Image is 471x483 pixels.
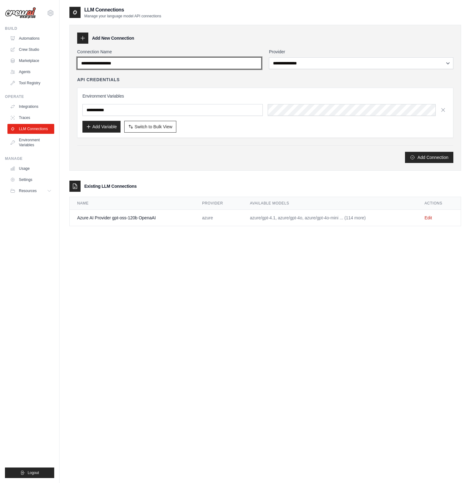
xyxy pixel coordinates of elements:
[82,93,448,99] h3: Environment Variables
[7,135,54,150] a: Environment Variables
[70,210,195,226] td: Azure AI Provider gpt-oss-120b OpenaAI
[7,33,54,43] a: Automations
[7,67,54,77] a: Agents
[7,113,54,123] a: Traces
[82,121,121,133] button: Add Variable
[7,78,54,88] a: Tool Registry
[7,124,54,134] a: LLM Connections
[77,49,262,55] label: Connection Name
[5,468,54,478] button: Logout
[425,215,432,220] a: Edit
[7,175,54,185] a: Settings
[28,470,39,475] span: Logout
[134,124,172,130] span: Switch to Bulk View
[124,121,176,133] button: Switch to Bulk View
[84,6,161,14] h2: LLM Connections
[405,152,453,163] button: Add Connection
[92,35,134,41] h3: Add New Connection
[7,186,54,196] button: Resources
[5,94,54,99] div: Operate
[19,188,37,193] span: Resources
[269,49,453,55] label: Provider
[5,7,36,19] img: Logo
[195,210,242,226] td: azure
[77,77,120,83] h4: API Credentials
[7,45,54,55] a: Crew Studio
[7,164,54,173] a: Usage
[84,183,137,189] h3: Existing LLM Connections
[5,156,54,161] div: Manage
[195,197,242,210] th: Provider
[5,26,54,31] div: Build
[7,56,54,66] a: Marketplace
[84,14,161,19] p: Manage your language model API connections
[243,197,417,210] th: Available Models
[7,102,54,112] a: Integrations
[243,210,417,226] td: azure/gpt-4.1, azure/gpt-4o, azure/gpt-4o-mini ... (114 more)
[417,197,461,210] th: Actions
[70,197,195,210] th: Name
